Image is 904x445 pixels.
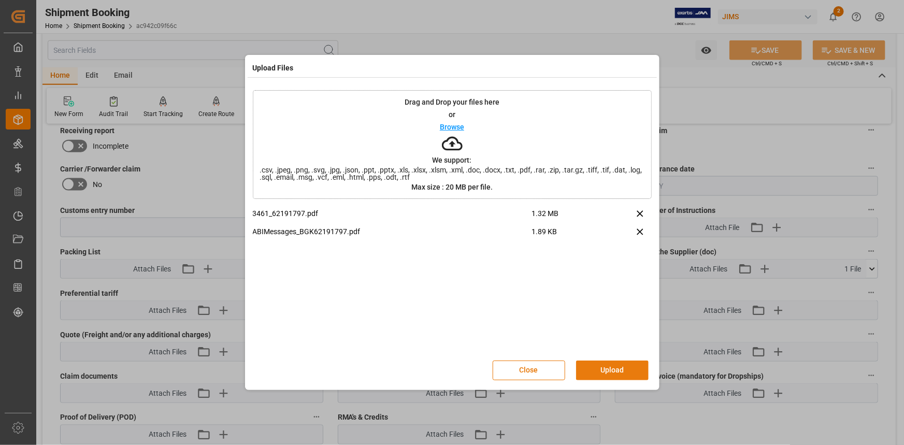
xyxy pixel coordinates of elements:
[253,208,532,219] p: 3461_62191797.pdf
[449,111,455,118] p: or
[405,98,499,106] p: Drag and Drop your files here
[532,226,602,245] span: 1.89 KB
[493,361,565,380] button: Close
[253,90,652,199] div: Drag and Drop your files hereorBrowseWe support:.csv, .jpeg, .png, .svg, .jpg, .json, .ppt, .pptx...
[253,63,294,74] h4: Upload Files
[440,123,464,131] p: Browse
[411,183,493,191] p: Max size : 20 MB per file.
[532,208,602,226] span: 1.32 MB
[253,166,651,181] span: .csv, .jpeg, .png, .svg, .jpg, .json, .ppt, .pptx, .xls, .xlsx, .xlsm, .xml, .doc, .docx, .txt, ....
[253,226,532,237] p: ABIMessages_BGK62191797.pdf
[433,156,472,164] p: We support:
[576,361,649,380] button: Upload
